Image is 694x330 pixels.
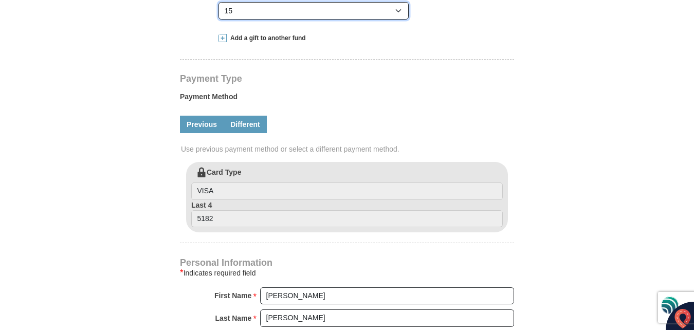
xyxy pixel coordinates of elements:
span: Add a gift to another fund [227,34,306,43]
strong: Last Name [215,311,252,325]
label: Payment Method [180,91,514,107]
label: Last 4 [191,200,503,228]
a: Different [224,116,267,133]
h4: Personal Information [180,259,514,267]
span: Use previous payment method or select a different payment method. [181,144,515,154]
div: Indicates required field [180,267,514,279]
input: Last 4 [191,210,503,228]
h4: Payment Type [180,75,514,83]
label: Card Type [191,167,503,200]
input: Card Type [191,182,503,200]
strong: First Name [214,288,251,303]
a: Previous [180,116,224,133]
